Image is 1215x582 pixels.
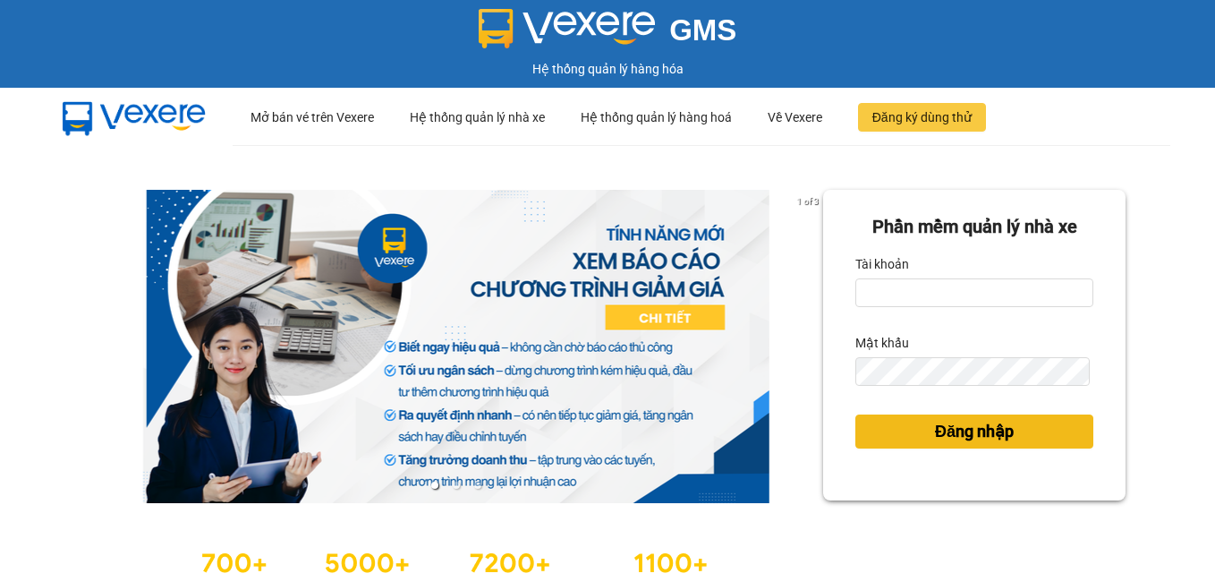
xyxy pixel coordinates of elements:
img: logo 2 [479,9,656,48]
div: Mở bán vé trên Vexere [251,89,374,146]
li: slide item 3 [474,482,481,489]
div: Về Vexere [768,89,822,146]
span: Đăng ký dùng thử [872,107,972,127]
li: slide item 1 [431,482,438,489]
button: Đăng nhập [855,415,1093,449]
li: slide item 2 [453,482,460,489]
div: Hệ thống quản lý nhà xe [410,89,545,146]
button: next slide / item [798,190,823,503]
label: Tài khoản [855,250,909,278]
img: mbUUG5Q.png [45,88,224,147]
input: Mật khẩu [855,357,1089,386]
div: Hệ thống quản lý hàng hoá [581,89,732,146]
p: 1 of 3 [792,190,823,213]
button: Đăng ký dùng thử [858,103,986,132]
input: Tài khoản [855,278,1093,307]
span: Đăng nhập [935,419,1014,444]
a: GMS [479,27,737,41]
div: Phần mềm quản lý nhà xe [855,213,1093,241]
span: GMS [669,13,736,47]
div: Hệ thống quản lý hàng hóa [4,59,1211,79]
button: previous slide / item [89,190,115,503]
label: Mật khẩu [855,329,909,357]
